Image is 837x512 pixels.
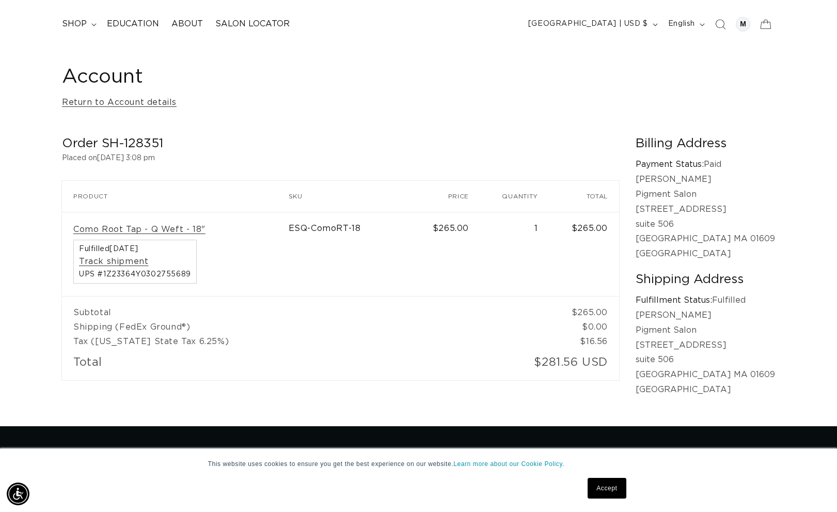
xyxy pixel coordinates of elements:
td: $281.56 USD [480,349,619,380]
td: $0.00 [549,320,619,334]
iframe: Chat Widget [785,462,837,512]
div: Accessibility Menu [7,483,29,505]
td: $265.00 [549,296,619,320]
td: $16.56 [549,334,619,349]
td: Total [62,349,480,380]
span: shop [62,19,87,29]
p: This website uses cookies to ensure you get the best experience on our website. [208,459,629,469]
th: SKU [289,181,411,212]
td: ESQ-ComoRT-18 [289,212,411,297]
td: Subtotal [62,296,549,320]
th: Total [549,181,619,212]
button: English [662,14,709,34]
span: Fulfilled [79,245,191,253]
th: Product [62,181,289,212]
p: Fulfilled [636,293,775,308]
h2: Shipping Address [636,272,775,288]
span: Salon Locator [215,19,290,29]
p: Paid [636,157,775,172]
td: $265.00 [549,212,619,297]
p: Placed on [62,152,619,165]
td: 1 [480,212,549,297]
th: Quantity [480,181,549,212]
a: Return to Account details [62,95,177,110]
a: About [165,12,209,36]
summary: shop [56,12,101,36]
a: Accept [588,478,626,499]
p: [PERSON_NAME] Pigment Salon [STREET_ADDRESS] suite 506 [GEOGRAPHIC_DATA] MA 01609 [GEOGRAPHIC_DATA] [636,172,775,261]
a: Track shipment [79,256,148,267]
summary: Search [709,13,732,36]
td: Tax ([US_STATE] State Tax 6.25%) [62,334,549,349]
th: Price [410,181,480,212]
span: About [171,19,203,29]
a: Salon Locator [209,12,296,36]
a: Education [101,12,165,36]
a: Learn more about our Cookie Policy. [453,460,564,468]
strong: Payment Status: [636,160,704,168]
p: [PERSON_NAME] Pigment Salon [STREET_ADDRESS] suite 506 [GEOGRAPHIC_DATA] MA 01609 [GEOGRAPHIC_DATA] [636,308,775,397]
td: Shipping (FedEx Ground®) [62,320,549,334]
span: [GEOGRAPHIC_DATA] | USD $ [528,19,648,29]
a: Como Root Tap - Q Weft - 18" [73,224,206,235]
h1: Account [62,65,775,90]
h2: Billing Address [636,136,775,152]
span: English [668,19,695,29]
span: UPS #1Z23364Y0302755689 [79,271,191,278]
time: [DATE] [109,245,138,253]
h2: Order SH-128351 [62,136,619,152]
time: [DATE] 3:08 pm [97,154,155,162]
button: [GEOGRAPHIC_DATA] | USD $ [522,14,662,34]
span: Education [107,19,159,29]
strong: Fulfillment Status: [636,296,712,304]
span: $265.00 [433,224,469,232]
